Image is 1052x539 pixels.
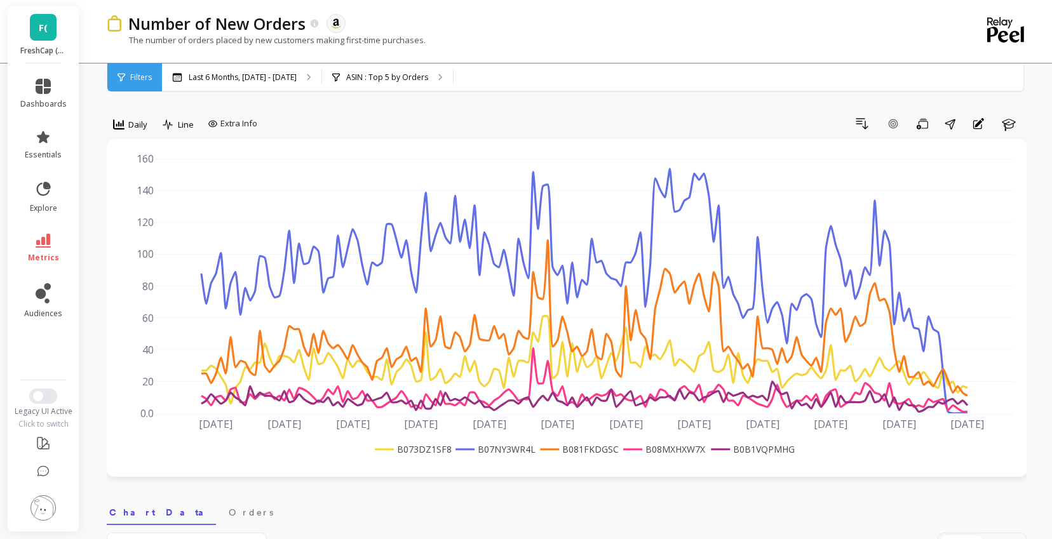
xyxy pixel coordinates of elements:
[107,15,122,31] img: header icon
[346,72,428,83] p: ASIN : Top 5 by Orders
[178,119,194,131] span: Line
[39,20,48,35] span: F(
[20,46,67,56] p: FreshCap (Essor)
[25,150,62,160] span: essentials
[8,406,79,416] div: Legacy UI Active
[30,495,56,521] img: profile picture
[128,119,147,131] span: Daily
[20,99,67,109] span: dashboards
[109,506,213,519] span: Chart Data
[130,72,152,83] span: Filters
[128,13,306,34] p: Number of New Orders
[8,419,79,429] div: Click to switch
[107,496,1027,525] nav: Tabs
[30,203,57,213] span: explore
[24,309,62,319] span: audiences
[107,34,426,46] p: The number of orders placed by new customers making first-time purchases.
[28,253,59,263] span: metrics
[229,506,273,519] span: Orders
[189,72,297,83] p: Last 6 Months, [DATE] - [DATE]
[330,18,342,29] img: api.amazon.svg
[29,389,57,404] button: Switch to New UI
[220,117,257,130] span: Extra Info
